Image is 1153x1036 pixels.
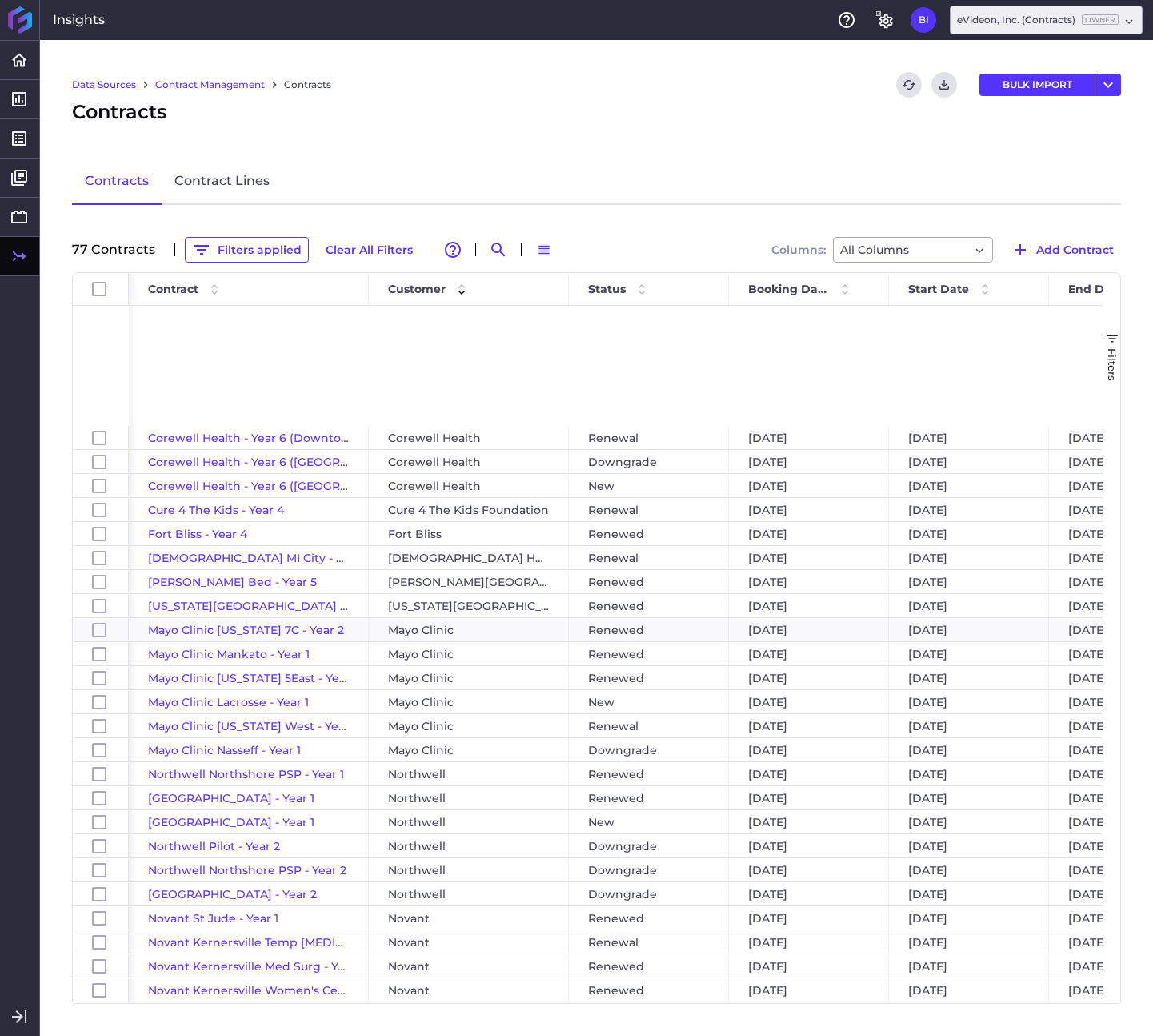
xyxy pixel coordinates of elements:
[148,911,278,926] a: Novant St Jude - Year 1
[729,1002,889,1026] div: [DATE]
[889,1002,1049,1026] div: [DATE]
[1068,282,1123,296] span: End Date
[1082,14,1119,25] ins: Owner
[148,527,247,541] span: Fort Bliss - Year 4
[889,978,1049,1002] div: [DATE]
[1106,348,1119,381] span: Filters
[729,978,889,1002] div: [DATE]
[889,450,1049,473] div: [DATE]
[388,667,454,689] span: Mayo Clinic
[889,762,1049,785] div: [DATE]
[889,810,1049,833] div: [DATE]
[729,594,889,617] div: [DATE]
[569,786,729,809] div: Renewed
[729,954,889,978] div: [DATE]
[388,835,446,857] span: Northwell
[148,455,467,469] a: Corewell Health - Year 6 ([GEOGRAPHIC_DATA] prorate)
[148,623,344,637] span: Mayo Clinic [US_STATE] 7C - Year 2
[729,546,889,569] div: [DATE]
[569,810,729,833] div: New
[569,882,729,905] div: Downgrade
[889,690,1049,713] div: [DATE]
[569,546,729,569] div: Renewal
[148,959,366,974] a: Novant Kernersville Med Surg - Year 2
[148,767,344,781] a: Northwell Northshore PSP - Year 1
[771,244,826,255] span: Columns:
[889,666,1049,689] div: [DATE]
[388,691,454,713] span: Mayo Clinic
[889,714,1049,737] div: [DATE]
[896,72,922,98] button: Refresh
[889,522,1049,545] div: [DATE]
[729,810,889,833] div: [DATE]
[388,739,454,761] span: Mayo Clinic
[148,695,309,709] span: Mayo Clinic Lacrosse - Year 1
[889,738,1049,761] div: [DATE]
[73,618,129,642] div: Press SPACE to select this row.
[388,451,481,473] span: Corewell Health
[729,882,889,905] div: [DATE]
[569,954,729,978] div: Renewed
[569,906,729,930] div: Renewed
[388,787,446,809] span: Northwell
[569,714,729,737] div: Renewal
[148,551,370,565] a: [DEMOGRAPHIC_DATA] MI City - Year 5
[73,978,129,1002] div: Press SPACE to select this row.
[148,479,422,493] a: Corewell Health - Year 6 ([GEOGRAPHIC_DATA])
[388,643,454,665] span: Mayo Clinic
[729,474,889,497] div: [DATE]
[840,240,909,259] span: All Columns
[729,642,889,665] div: [DATE]
[729,690,889,713] div: [DATE]
[73,834,129,858] div: Press SPACE to select this row.
[73,930,129,954] div: Press SPACE to select this row.
[73,810,129,834] div: Press SPACE to select this row.
[1003,237,1121,263] button: Add Contract
[148,647,310,661] span: Mayo Clinic Mankato - Year 1
[148,719,359,733] a: Mayo Clinic [US_STATE] West - Year 3
[73,594,129,618] div: Press SPACE to select this row.
[73,882,129,906] div: Press SPACE to select this row.
[569,978,729,1002] div: Renewed
[889,642,1049,665] div: [DATE]
[950,6,1143,34] div: Dropdown select
[388,547,550,569] span: [DEMOGRAPHIC_DATA] Health
[148,863,346,877] span: Northwell Northshore PSP - Year 2
[148,431,449,445] a: Corewell Health - Year 6 (Downtown and Regionals)
[388,427,481,449] span: Corewell Health
[148,791,314,805] span: [GEOGRAPHIC_DATA] - Year 1
[569,498,729,521] div: Renewal
[729,426,889,449] div: [DATE]
[185,237,309,263] button: Filters applied
[73,426,129,450] div: Press SPACE to select this row.
[148,935,445,950] a: Novant Kernersville Temp [MEDICAL_DATA] - Year 3
[889,594,1049,617] div: [DATE]
[148,887,317,901] a: [GEOGRAPHIC_DATA] - Year 2
[148,599,379,613] span: [US_STATE][GEOGRAPHIC_DATA] - Year 1
[911,7,936,33] button: User Menu
[569,426,729,449] div: Renewal
[148,671,358,685] a: Mayo Clinic [US_STATE] 5East - Year 1
[729,834,889,857] div: [DATE]
[73,666,129,690] div: Press SPACE to select this row.
[908,282,969,296] span: Start Date
[569,474,729,497] div: New
[162,159,282,205] a: Contract Lines
[73,450,129,474] div: Press SPACE to select this row.
[569,690,729,713] div: New
[889,858,1049,881] div: [DATE]
[73,738,129,762] div: Press SPACE to select this row.
[569,1002,729,1026] div: Renewed
[729,570,889,593] div: [DATE]
[148,983,405,998] a: Novant Kernersville Women's Center - Year 1
[73,522,129,546] div: Press SPACE to select this row.
[889,906,1049,930] div: [DATE]
[889,954,1049,978] div: [DATE]
[979,74,1095,96] button: BULK IMPORT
